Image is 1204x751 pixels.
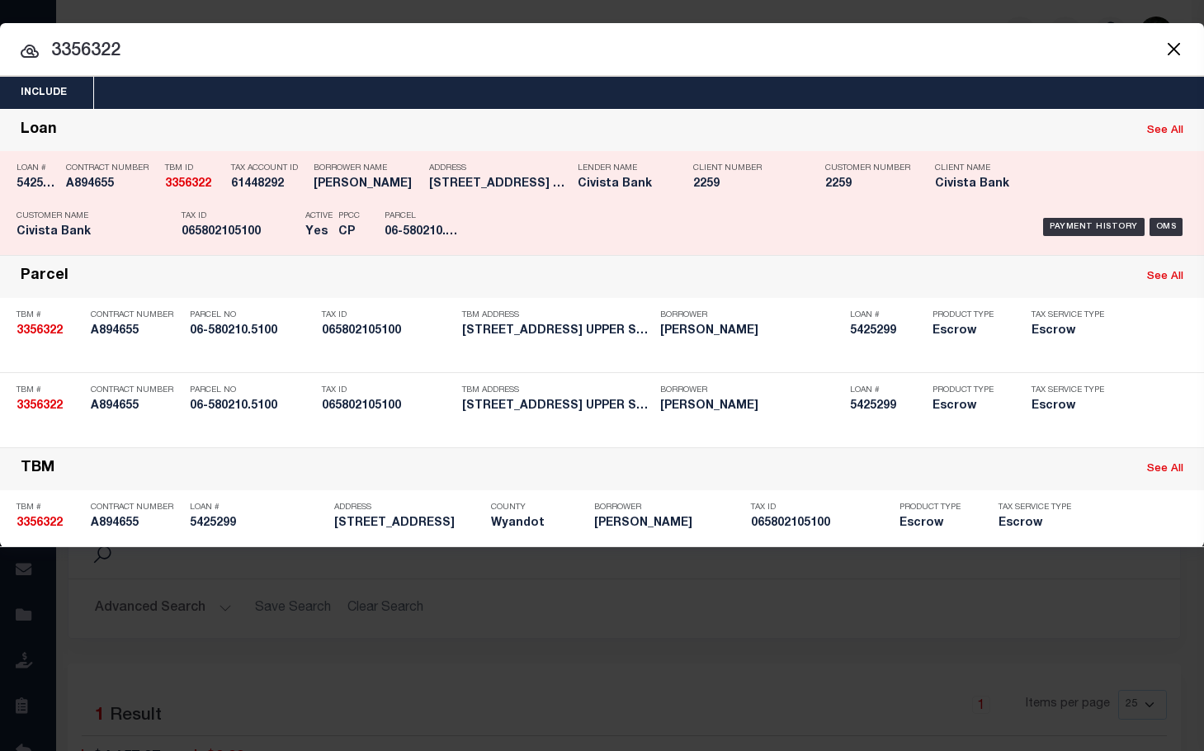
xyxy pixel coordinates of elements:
[231,177,305,191] h5: 61448292
[17,517,83,531] h5: 3356322
[17,177,58,191] h5: 5425299
[1147,464,1183,475] a: See All
[933,310,1007,320] p: Product Type
[17,399,83,413] h5: 3356322
[462,399,652,413] h5: 862 TERRACE DR UPPER SANDUSKY ...
[850,385,924,395] p: Loan #
[305,225,330,239] h5: Yes
[334,517,483,531] h5: 862 TERRACE DR
[322,385,454,395] p: Tax ID
[91,324,182,338] h5: A894655
[429,163,569,173] p: Address
[91,399,182,413] h5: A894655
[17,503,83,512] p: TBM #
[660,399,842,413] h5: Justeen Barth
[17,385,83,395] p: TBM #
[165,163,223,173] p: TBM ID
[899,503,974,512] p: Product Type
[1150,218,1183,236] div: OMS
[933,399,1007,413] h5: Escrow
[1147,272,1183,282] a: See All
[165,178,211,190] strong: 3356322
[314,177,421,191] h5: JUSTEEN BARTH
[190,517,326,531] h5: 5425299
[462,310,652,320] p: TBM Address
[693,163,800,173] p: Client Number
[594,517,743,531] h5: Justeen Barth
[850,310,924,320] p: Loan #
[91,517,182,531] h5: A894655
[1163,38,1184,59] button: Close
[91,310,182,320] p: Contract Number
[899,517,974,531] h5: Escrow
[17,400,63,412] strong: 3356322
[66,177,157,191] h5: A894655
[322,324,454,338] h5: 065802105100
[338,211,360,221] p: PPCC
[462,385,652,395] p: TBM Address
[17,225,157,239] h5: Civista Bank
[462,324,652,338] h5: 862 TERRACE DR UPPER SANDUSKY ...
[1032,399,1106,413] h5: Escrow
[1032,385,1106,395] p: Tax Service Type
[578,163,668,173] p: Lender Name
[91,503,182,512] p: Contract Number
[182,211,297,221] p: Tax ID
[17,517,63,529] strong: 3356322
[825,163,910,173] p: Customer Number
[322,310,454,320] p: Tax ID
[17,324,83,338] h5: 3356322
[322,399,454,413] h5: 065802105100
[190,503,326,512] p: Loan #
[660,385,842,395] p: Borrower
[385,211,459,221] p: Parcel
[751,517,891,531] h5: 065802105100
[594,503,743,512] p: Borrower
[933,385,1007,395] p: Product Type
[334,503,483,512] p: Address
[66,163,157,173] p: Contract Number
[429,177,569,191] h5: 862 TERRACE DR UPPER SANDUSKY ...
[17,211,157,221] p: Customer Name
[825,177,908,191] h5: 2259
[999,503,1081,512] p: Tax Service Type
[17,325,63,337] strong: 3356322
[182,225,297,239] h5: 065802105100
[578,177,668,191] h5: Civista Bank
[21,460,54,479] div: TBM
[91,385,182,395] p: Contract Number
[305,211,333,221] p: Active
[999,517,1081,531] h5: Escrow
[190,310,314,320] p: Parcel No
[751,503,891,512] p: Tax ID
[935,163,1075,173] p: Client Name
[338,225,360,239] h5: CP
[935,177,1075,191] h5: Civista Bank
[21,121,57,140] div: Loan
[660,324,842,338] h5: Justeen Barth
[190,399,314,413] h5: 06-580210.5100
[190,385,314,395] p: Parcel No
[190,324,314,338] h5: 06-580210.5100
[660,310,842,320] p: Borrower
[1043,218,1145,236] div: Payment History
[1032,324,1106,338] h5: Escrow
[933,324,1007,338] h5: Escrow
[231,163,305,173] p: Tax Account ID
[850,324,924,338] h5: 5425299
[21,267,68,286] div: Parcel
[491,517,586,531] h5: Wyandot
[17,310,83,320] p: TBM #
[693,177,800,191] h5: 2259
[1147,125,1183,136] a: See All
[17,163,58,173] p: Loan #
[385,225,459,239] h5: 06-580210.5100
[1032,310,1106,320] p: Tax Service Type
[491,503,586,512] p: County
[165,177,223,191] h5: 3356322
[850,399,924,413] h5: 5425299
[314,163,421,173] p: Borrower Name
